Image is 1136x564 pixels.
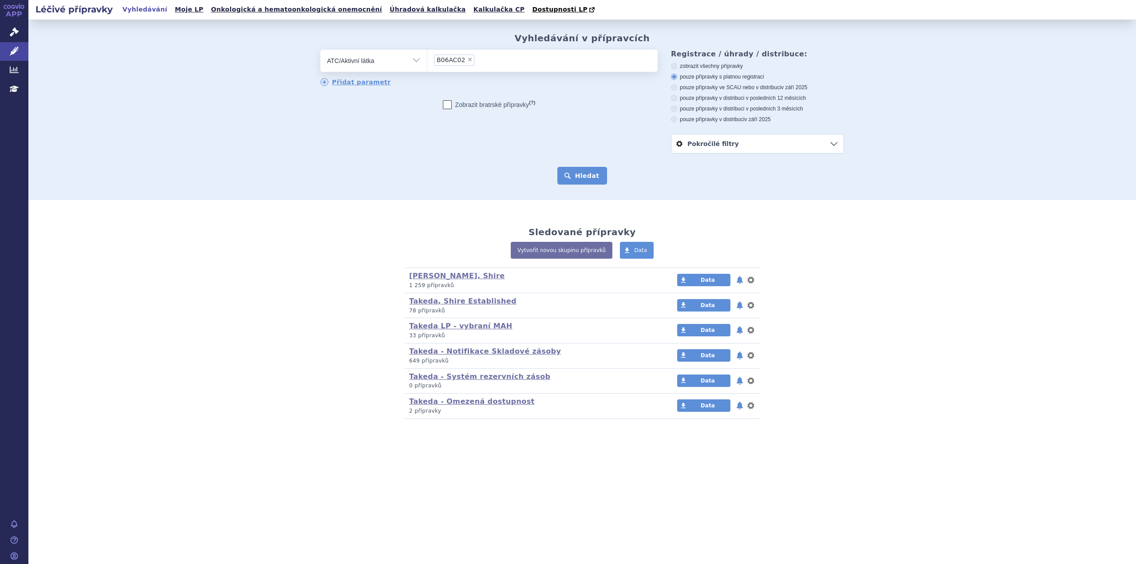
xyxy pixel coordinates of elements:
label: pouze přípravky ve SCAU nebo v distribuci [671,84,844,91]
label: pouze přípravky v distribuci [671,116,844,123]
span: IKATIBANT [437,57,465,63]
a: Dostupnosti LP [529,4,599,16]
h2: Léčivé přípravky [28,3,120,16]
label: pouze přípravky v distribuci v posledních 12 měsících [671,95,844,102]
a: Data [677,399,730,412]
label: zobrazit všechny přípravky [671,63,844,70]
a: Kalkulačka CP [471,4,528,16]
abbr: (?) [529,100,535,106]
button: Hledat [557,167,607,185]
button: notifikace [735,400,744,411]
h3: Registrace / úhrady / distribuce: [671,50,844,58]
input: B06AC02 [477,54,482,65]
a: Data [677,274,730,286]
span: 1 259 přípravků [409,282,454,288]
a: Vyhledávání [120,4,170,16]
span: v září 2025 [781,84,807,91]
span: × [467,57,473,62]
a: Data [677,349,730,362]
a: Takeda LP - vybraní MAH [409,322,513,330]
a: Takeda - Notifikace Skladové zásoby [409,347,561,355]
a: Data [620,242,654,259]
button: notifikace [735,375,744,386]
span: Data [701,277,715,283]
button: notifikace [735,350,744,361]
span: 649 přípravků [409,358,449,364]
a: Takeda - Systém rezervních zásob [409,372,550,381]
a: Přidat parametr [320,78,391,86]
span: 0 přípravků [409,383,442,389]
span: Data [701,327,715,333]
span: 78 přípravků [409,308,445,314]
span: Data [701,402,715,409]
label: pouze přípravky v distribuci v posledních 3 měsících [671,105,844,112]
span: Data [634,247,647,253]
span: Data [701,352,715,359]
button: nastavení [746,275,755,285]
button: nastavení [746,325,755,335]
a: Pokročilé filtry [671,134,844,153]
span: 33 přípravků [409,332,445,339]
a: [PERSON_NAME], Shire [409,272,505,280]
span: Dostupnosti LP [532,6,588,13]
button: notifikace [735,300,744,311]
span: 2 přípravky [409,408,441,414]
label: pouze přípravky s platnou registrací [671,73,844,80]
a: Data [677,375,730,387]
h2: Sledované přípravky [529,227,636,237]
span: Data [701,378,715,384]
a: Moje LP [172,4,206,16]
button: nastavení [746,375,755,386]
a: Takeda, Shire Established [409,297,517,305]
button: nastavení [746,400,755,411]
h2: Vyhledávání v přípravcích [515,33,650,43]
button: nastavení [746,350,755,361]
button: notifikace [735,275,744,285]
a: Vytvořit novou skupinu přípravků [511,242,612,259]
a: Takeda - Omezená dostupnost [409,397,535,406]
label: Zobrazit bratrské přípravky [443,100,536,109]
button: notifikace [735,325,744,335]
button: nastavení [746,300,755,311]
a: Data [677,324,730,336]
a: Data [677,299,730,312]
span: v září 2025 [744,116,770,122]
span: Data [701,302,715,308]
a: Úhradová kalkulačka [387,4,469,16]
a: Onkologická a hematoonkologická onemocnění [208,4,385,16]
